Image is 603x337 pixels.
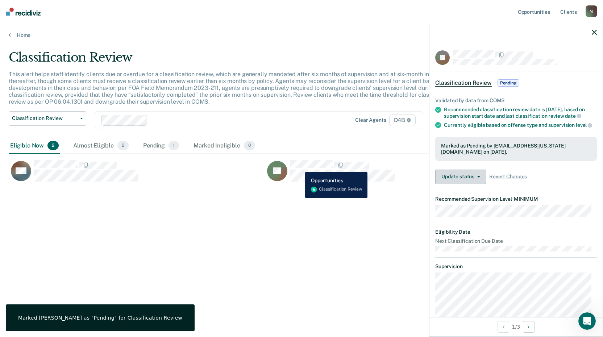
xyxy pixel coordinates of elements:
[18,315,182,321] div: Marked [PERSON_NAME] as "Pending" for Classification Review
[576,122,592,128] span: level
[435,97,597,104] div: Validated by data from COMS
[435,79,492,87] span: Classification Review
[142,138,180,154] div: Pending
[6,8,41,16] img: Recidiviz
[355,117,386,123] div: Clear agents
[435,170,486,184] button: Update status
[244,141,255,150] span: 0
[117,141,129,150] span: 2
[578,312,596,330] iframe: Intercom live chat
[389,115,416,126] span: D4B
[429,317,603,336] div: 1 / 3
[435,263,597,270] dt: Supervision
[498,321,509,333] button: Previous Opportunity
[9,160,265,189] div: CaseloadOpportunityCell-0790366
[265,160,521,189] div: CaseloadOpportunityCell-0827110
[498,79,519,87] span: Pending
[169,141,179,150] span: 1
[441,143,591,155] div: Marked as Pending by [EMAIL_ADDRESS][US_STATE][DOMAIN_NAME] on [DATE].
[72,138,130,154] div: Almost Eligible
[435,229,597,235] dt: Eligibility Date
[523,321,535,333] button: Next Opportunity
[9,138,60,154] div: Eligible Now
[435,196,597,202] dt: Recommended Supervision Level MINIMUM
[444,107,597,119] div: Recommended classification review date is [DATE], based on supervision start date and last classi...
[512,196,514,202] span: •
[12,115,77,121] span: Classification Review
[192,138,257,154] div: Marked Ineligible
[444,122,597,128] div: Currently eligible based on offense type and supervision
[9,50,461,71] div: Classification Review
[429,71,603,95] div: Classification ReviewPending
[9,71,453,105] p: This alert helps staff identify clients due or overdue for a classification review, which are gen...
[9,32,594,38] a: Home
[586,5,597,17] div: M
[435,238,597,244] dt: Next Classification Due Date
[565,113,581,119] span: date
[489,174,527,180] span: Revert Changes
[47,141,59,150] span: 2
